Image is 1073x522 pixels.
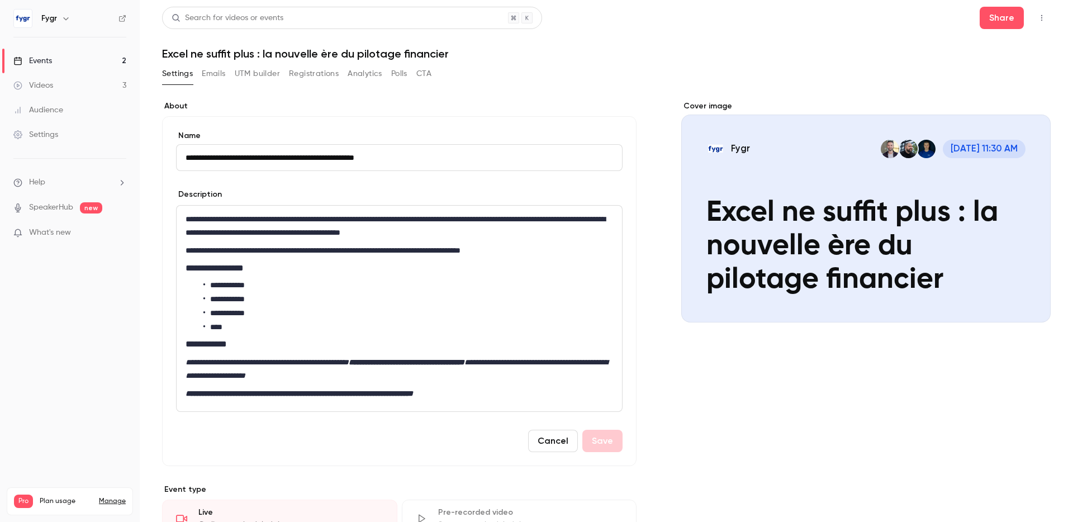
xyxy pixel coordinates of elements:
div: editor [177,206,622,411]
div: Audience [13,105,63,116]
h1: Excel ne suffit plus : la nouvelle ère du pilotage financier [162,47,1051,60]
div: Settings [13,129,58,140]
button: Polls [391,65,407,83]
div: Pre-recorded video [438,507,623,518]
span: Pro [14,495,33,508]
label: Description [176,189,222,200]
div: Videos [13,80,53,91]
p: Event type [162,484,637,495]
div: Search for videos or events [172,12,283,24]
img: Fygr [14,10,32,27]
div: Live [198,507,383,518]
a: Manage [99,497,126,506]
section: Cover image [681,101,1051,322]
a: SpeakerHub [29,202,73,213]
iframe: Noticeable Trigger [113,228,126,238]
div: Events [13,55,52,67]
h6: Fygr [41,13,57,24]
label: Cover image [681,101,1051,112]
span: new [80,202,102,213]
label: Name [176,130,623,141]
button: Emails [202,65,225,83]
span: What's new [29,227,71,239]
button: Analytics [348,65,382,83]
span: Plan usage [40,497,92,506]
li: help-dropdown-opener [13,177,126,188]
span: Help [29,177,45,188]
button: Share [980,7,1024,29]
button: Cancel [528,430,578,452]
button: UTM builder [235,65,280,83]
section: description [176,205,623,412]
label: About [162,101,637,112]
button: CTA [416,65,431,83]
button: Settings [162,65,193,83]
button: Registrations [289,65,339,83]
